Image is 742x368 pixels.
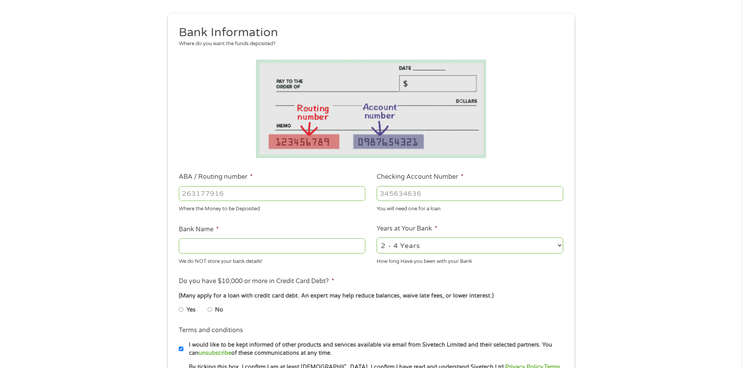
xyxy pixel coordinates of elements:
[215,306,223,314] label: No
[377,225,437,233] label: Years at Your Bank
[179,202,365,213] div: Where the Money to be Deposited
[179,25,557,40] h2: Bank Information
[183,341,566,357] label: I would like to be kept informed of other products and services available via email from Sivetech...
[377,186,563,201] input: 345634636
[179,326,243,335] label: Terms and conditions
[187,306,196,314] label: Yes
[199,350,231,356] a: unsubscribe
[179,225,219,234] label: Bank Name
[179,186,365,201] input: 263177916
[377,255,563,265] div: How long Have you been with your Bank
[179,173,253,181] label: ABA / Routing number
[179,40,557,48] div: Where do you want the funds deposited?
[179,292,563,300] div: (Many apply for a loan with credit card debt. An expert may help reduce balances, waive late fees...
[179,277,334,285] label: Do you have $10,000 or more in Credit Card Debt?
[256,60,486,158] img: Routing number location
[377,202,563,213] div: You will need one for a loan.
[377,173,464,181] label: Checking Account Number
[179,255,365,265] div: We do NOT store your bank details!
